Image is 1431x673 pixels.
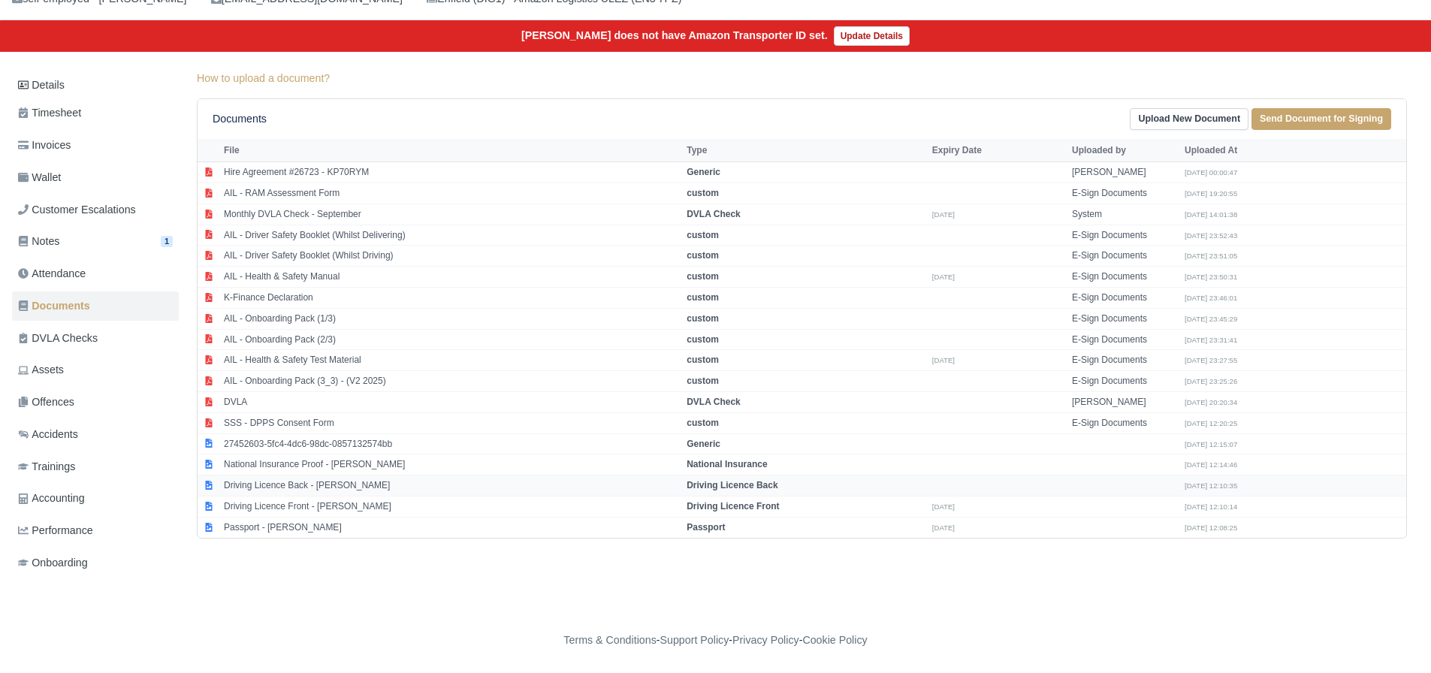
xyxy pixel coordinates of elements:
td: [PERSON_NAME] [1068,391,1181,412]
th: Uploaded by [1068,139,1181,161]
td: K-Finance Declaration [220,287,683,308]
small: [DATE] [932,273,955,281]
td: AIL - Health & Safety Test Material [220,350,683,371]
td: [PERSON_NAME] [1068,162,1181,183]
td: E-Sign Documents [1068,350,1181,371]
td: Hire Agreement #26723 - KP70RYM [220,162,683,183]
span: Assets [18,361,64,379]
strong: custom [687,418,719,428]
small: [DATE] 12:15:07 [1185,440,1237,448]
span: Accounting [18,490,85,507]
small: [DATE] 14:01:38 [1185,210,1237,219]
a: Accounting [12,484,179,513]
strong: DVLA Check [687,209,741,219]
strong: Generic [687,439,720,449]
strong: custom [687,355,719,365]
strong: custom [687,313,719,324]
span: Wallet [18,169,61,186]
iframe: Chat Widget [1161,499,1431,673]
small: [DATE] 12:20:25 [1185,419,1237,427]
a: Wallet [12,163,179,192]
th: Uploaded At [1181,139,1294,161]
td: AIL - RAM Assessment Form [220,183,683,204]
small: [DATE] 20:20:34 [1185,398,1237,406]
td: AIL - Health & Safety Manual [220,267,683,288]
strong: Generic [687,167,720,177]
td: E-Sign Documents [1068,183,1181,204]
span: 1 [161,236,173,247]
a: Support Policy [660,634,729,646]
a: Performance [12,516,179,545]
strong: National Insurance [687,459,767,469]
a: DVLA Checks [12,324,179,353]
a: Timesheet [12,98,179,128]
td: AIL - Onboarding Pack (1/3) [220,308,683,329]
a: Accidents [12,420,179,449]
span: Timesheet [18,104,81,122]
span: Attendance [18,265,86,282]
span: Performance [18,522,93,539]
span: Customer Escalations [18,201,136,219]
td: SSS - DPPS Consent Form [220,412,683,433]
a: Invoices [12,131,179,160]
h6: Documents [213,113,267,125]
small: [DATE] 23:52:43 [1185,231,1237,240]
td: E-Sign Documents [1068,329,1181,350]
small: [DATE] [932,356,955,364]
span: Notes [18,233,59,250]
span: Offences [18,394,74,411]
td: AIL - Driver Safety Booklet (Whilst Delivering) [220,225,683,246]
a: Upload New Document [1130,108,1248,130]
small: [DATE] 00:00:47 [1185,168,1237,177]
th: Type [683,139,928,161]
strong: custom [687,376,719,386]
strong: custom [687,230,719,240]
td: E-Sign Documents [1068,371,1181,392]
a: Offences [12,388,179,417]
span: DVLA Checks [18,330,98,347]
a: Documents [12,291,179,321]
small: [DATE] 23:27:55 [1185,356,1237,364]
strong: custom [687,188,719,198]
td: E-Sign Documents [1068,225,1181,246]
a: Notes 1 [12,227,179,256]
td: Driving Licence Back - [PERSON_NAME] [220,475,683,496]
strong: Driving Licence Front [687,501,779,512]
strong: custom [687,292,719,303]
small: [DATE] [932,210,955,219]
a: How to upload a document? [197,72,330,84]
td: 27452603-5fc4-4dc6-98dc-0857132574bb [220,433,683,454]
strong: custom [687,250,719,261]
span: Trainings [18,458,75,475]
td: Driving Licence Front - [PERSON_NAME] [220,496,683,517]
small: [DATE] 12:14:46 [1185,460,1237,469]
small: [DATE] 23:25:26 [1185,377,1237,385]
td: DVLA [220,391,683,412]
small: [DATE] 23:50:31 [1185,273,1237,281]
small: [DATE] 23:31:41 [1185,336,1237,344]
td: E-Sign Documents [1068,267,1181,288]
small: [DATE] 23:46:01 [1185,294,1237,302]
a: Privacy Policy [732,634,799,646]
td: AIL - Onboarding Pack (2/3) [220,329,683,350]
a: Update Details [834,26,910,46]
span: Documents [18,297,90,315]
div: - - - [288,632,1144,649]
td: Monthly DVLA Check - September [220,204,683,225]
td: E-Sign Documents [1068,308,1181,329]
small: [DATE] 23:45:29 [1185,315,1237,323]
td: National Insurance Proof - [PERSON_NAME] [220,454,683,475]
span: Onboarding [18,554,88,572]
td: Passport - [PERSON_NAME] [220,517,683,537]
span: Accidents [18,426,78,443]
td: AIL - Onboarding Pack (3_3) - (V2 2025) [220,371,683,392]
td: AIL - Driver Safety Booklet (Whilst Driving) [220,246,683,267]
a: Details [12,71,179,99]
a: Attendance [12,259,179,288]
strong: DVLA Check [687,397,741,407]
small: [DATE] 19:20:55 [1185,189,1237,198]
a: Customer Escalations [12,195,179,225]
strong: Passport [687,522,725,533]
small: [DATE] 12:10:35 [1185,481,1237,490]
